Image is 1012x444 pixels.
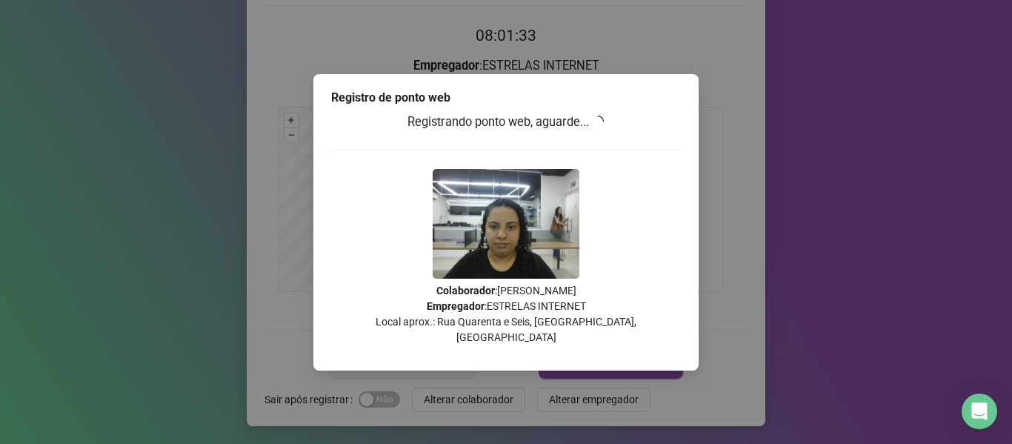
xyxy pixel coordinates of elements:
div: Open Intercom Messenger [962,394,997,429]
strong: Colaborador [436,285,495,296]
h3: Registrando ponto web, aguarde... [331,113,681,132]
div: Registro de ponto web [331,89,681,107]
img: 9k= [433,169,579,279]
span: loading [592,115,605,128]
strong: Empregador [427,300,485,312]
p: : [PERSON_NAME] : ESTRELAS INTERNET Local aprox.: Rua Quarenta e Seis, [GEOGRAPHIC_DATA], [GEOGRA... [331,283,681,345]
